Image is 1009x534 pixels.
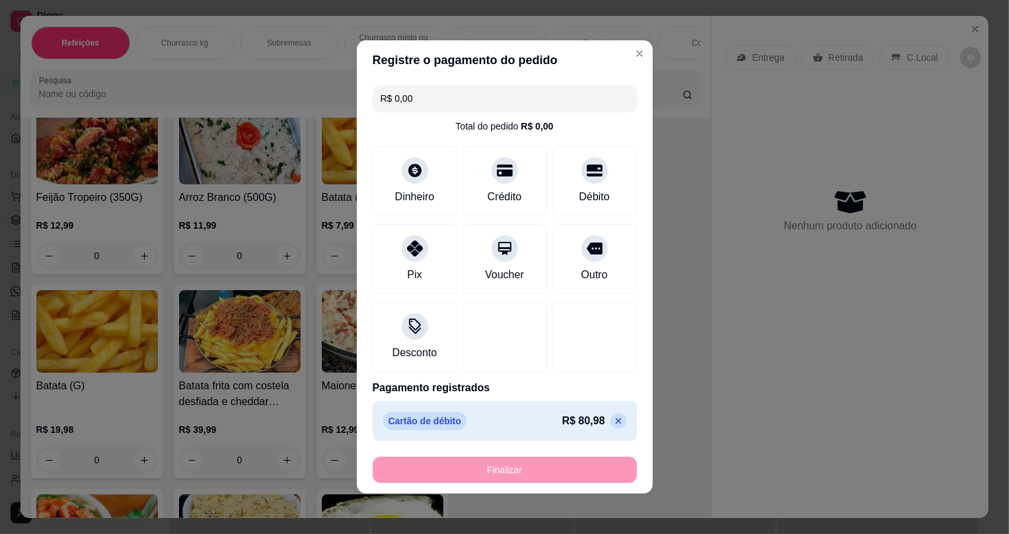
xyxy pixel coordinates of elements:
[581,267,607,283] div: Outro
[629,43,650,64] button: Close
[407,267,422,283] div: Pix
[579,189,609,205] div: Débito
[357,40,653,80] header: Registre o pagamento do pedido
[455,120,553,133] div: Total do pedido
[392,345,437,361] div: Desconto
[521,120,553,133] div: R$ 0,00
[381,85,629,112] input: Ex.: hambúrguer de cordeiro
[373,380,637,396] p: Pagamento registrados
[485,267,524,283] div: Voucher
[488,189,522,205] div: Crédito
[395,189,435,205] div: Dinheiro
[562,413,605,429] p: R$ 80,98
[383,412,467,430] p: Cartão de débito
